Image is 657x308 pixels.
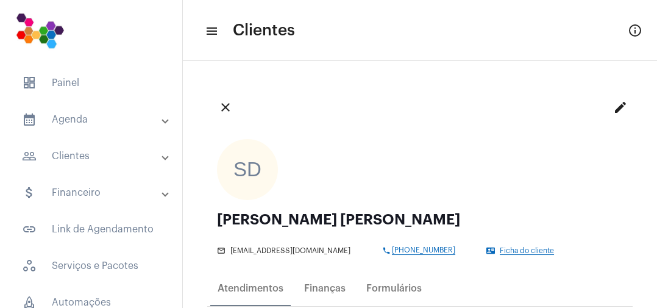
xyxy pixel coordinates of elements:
[304,283,346,294] div: Finanças
[22,259,37,273] span: sidenav icon
[22,185,37,200] mat-icon: sidenav icon
[392,246,455,255] span: [PHONE_NUMBER]
[22,112,37,127] mat-icon: sidenav icon
[7,105,182,134] mat-expansion-panel-header: sidenav iconAgenda
[12,215,170,244] span: Link de Agendamento
[217,139,278,200] div: SD
[366,283,422,294] div: Formulários
[7,178,182,207] mat-expansion-panel-header: sidenav iconFinanceiro
[486,246,496,255] mat-icon: contact_mail
[230,247,350,255] span: [EMAIL_ADDRESS][DOMAIN_NAME]
[7,141,182,171] mat-expansion-panel-header: sidenav iconClientes
[613,100,628,115] mat-icon: edit
[623,18,647,43] button: Info
[22,112,163,127] mat-panel-title: Agenda
[205,24,217,38] mat-icon: sidenav icon
[382,246,392,255] mat-icon: phone
[12,68,170,98] span: Painel
[500,247,554,255] span: Ficha do cliente
[218,283,283,294] div: Atendimentos
[233,21,295,40] span: Clientes
[22,76,37,90] span: sidenav icon
[22,222,37,237] mat-icon: sidenav icon
[22,185,163,200] mat-panel-title: Financeiro
[22,149,163,163] mat-panel-title: Clientes
[12,251,170,281] span: Serviços e Pacotes
[217,212,623,227] div: [PERSON_NAME] [PERSON_NAME]
[22,149,37,163] mat-icon: sidenav icon
[217,246,227,255] mat-icon: mail_outline
[10,6,70,55] img: 7bf4c2a9-cb5a-6366-d80e-59e5d4b2024a.png
[218,100,233,115] mat-icon: close
[628,23,642,38] mat-icon: Info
